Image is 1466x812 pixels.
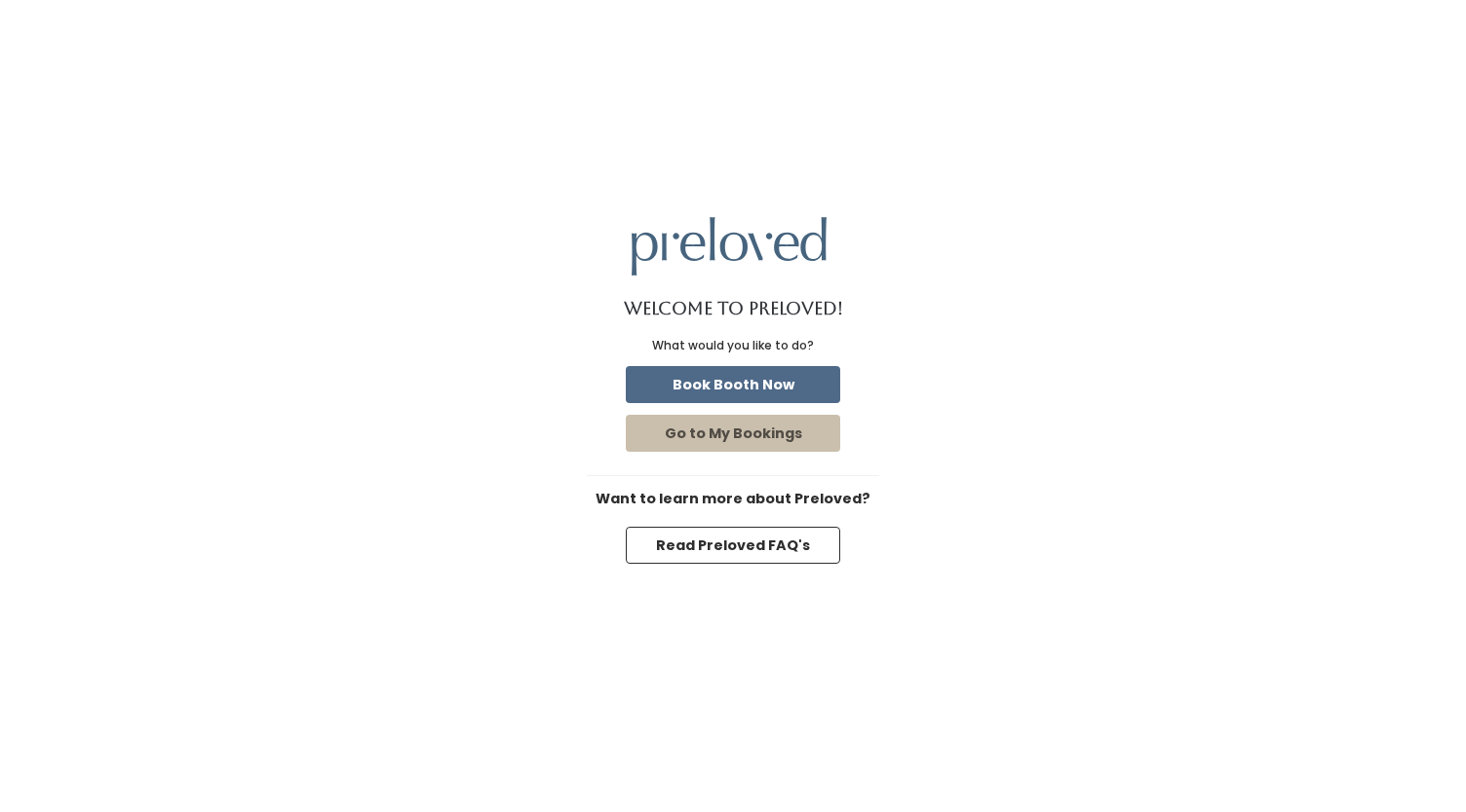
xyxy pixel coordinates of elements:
button: Read Preloved FAQ's [626,527,840,564]
h6: Want to learn more about Preloved? [587,492,879,507]
button: Go to My Bookings [626,415,840,452]
div: What would you like to do? [652,337,814,354]
button: Book Booth Now [626,366,840,403]
a: Go to My Bookings [622,411,844,456]
img: preloved logo [632,217,827,275]
h1: Welcome to Preloved! [624,299,843,318]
